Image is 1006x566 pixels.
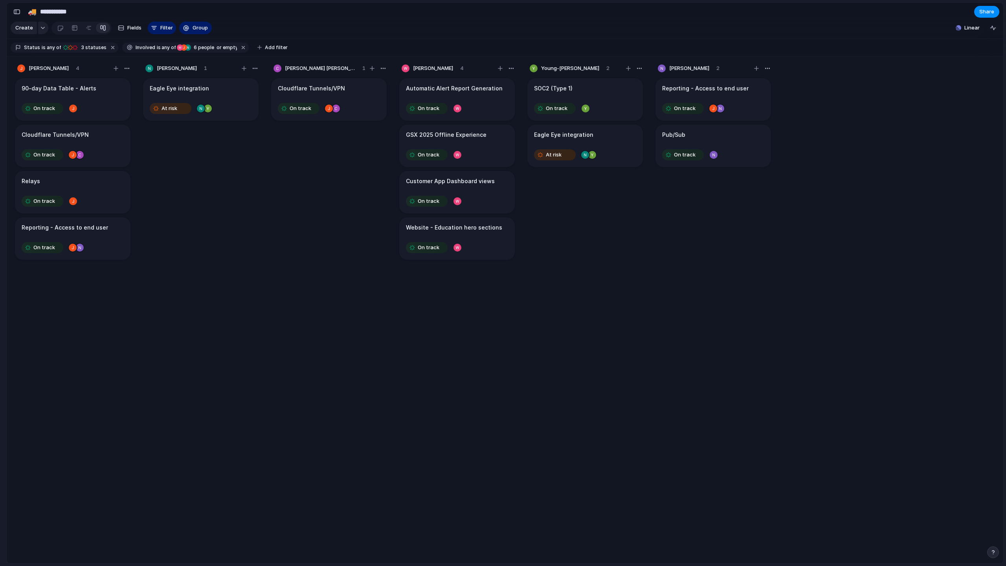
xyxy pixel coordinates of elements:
[20,195,65,208] button: On track
[406,84,503,93] h1: Automatic Alert Report Generation
[532,149,578,161] button: At risk
[362,64,365,72] span: 1
[253,42,292,53] button: Add filter
[148,102,193,115] button: At risk
[76,64,79,72] span: 4
[33,151,55,159] span: On track
[278,84,345,93] h1: Cloudflare Tunnels/VPN
[418,151,439,159] span: On track
[418,244,439,252] span: On track
[674,105,696,112] span: On track
[527,125,643,167] div: Eagle Eye integrationAt risk
[655,125,771,167] div: Pub/SubOn track
[193,24,208,32] span: Group
[22,223,108,232] h1: Reporting - Access to end user
[20,241,65,254] button: On track
[527,78,643,121] div: SOC2 (Type 1)On track
[33,244,55,252] span: On track
[418,197,439,205] span: On track
[40,43,62,52] button: isany of
[285,64,355,72] span: [PERSON_NAME] [PERSON_NAME]
[28,6,37,17] div: 🚚
[534,84,573,93] h1: SOC2 (Type 1)
[399,171,515,213] div: Customer App Dashboard viewsOn track
[974,6,999,18] button: Share
[660,102,706,115] button: On track
[404,149,450,161] button: On track
[271,78,387,121] div: Cloudflare Tunnels/VPNOn track
[541,64,599,72] span: Young-[PERSON_NAME]
[15,78,130,121] div: 90-day Data Table - AlertsOn track
[399,217,515,260] div: Website - Education hero sectionsOn track
[29,64,69,72] span: [PERSON_NAME]
[662,130,685,139] h1: Pub/Sub
[20,102,65,115] button: On track
[33,197,55,205] span: On track
[161,44,176,51] span: any of
[191,44,198,50] span: 6
[191,44,214,51] span: people
[15,125,130,167] div: Cloudflare Tunnels/VPNOn track
[406,177,495,186] h1: Customer App Dashboard views
[157,44,161,51] span: is
[399,78,515,121] div: Automatic Alert Report GenerationOn track
[148,22,176,34] button: Filter
[979,8,994,16] span: Share
[33,105,55,112] span: On track
[655,78,771,121] div: Reporting - Access to end userOn track
[150,84,209,93] h1: Eagle Eye integration
[290,105,311,112] span: On track
[11,22,37,34] button: Create
[15,24,33,32] span: Create
[42,44,46,51] span: is
[406,223,502,232] h1: Website - Education hero sections
[26,6,39,18] button: 🚚
[157,64,197,72] span: [PERSON_NAME]
[413,64,453,72] span: [PERSON_NAME]
[15,171,130,213] div: RelaysOn track
[160,24,173,32] span: Filter
[127,24,141,32] span: Fields
[79,44,85,50] span: 3
[674,151,696,159] span: On track
[15,217,130,260] div: Reporting - Access to end userOn track
[660,149,706,161] button: On track
[276,102,321,115] button: On track
[662,84,749,93] h1: Reporting - Access to end user
[179,22,212,34] button: Group
[953,22,983,34] button: Linear
[79,44,106,51] span: statuses
[24,44,40,51] span: Status
[22,177,40,186] h1: Relays
[460,64,464,72] span: 4
[176,43,239,52] button: 6 peopleor empty
[265,44,288,51] span: Add filter
[546,151,562,159] span: At risk
[215,44,237,51] span: or empty
[162,105,177,112] span: At risk
[406,130,486,139] h1: GSX 2025 Offline Experience
[399,125,515,167] div: GSX 2025 Offline ExperienceOn track
[22,130,89,139] h1: Cloudflare Tunnels/VPN
[404,102,450,115] button: On track
[669,64,709,72] span: [PERSON_NAME]
[155,43,178,52] button: isany of
[532,102,578,115] button: On track
[534,130,593,139] h1: Eagle Eye integration
[716,64,720,72] span: 2
[204,64,207,72] span: 1
[62,43,108,52] button: 3 statuses
[546,105,567,112] span: On track
[22,84,96,93] h1: 90-day Data Table - Alerts
[46,44,61,51] span: any of
[606,64,609,72] span: 2
[143,78,259,121] div: Eagle Eye integrationAt risk
[964,24,980,32] span: Linear
[404,241,450,254] button: On track
[404,195,450,208] button: On track
[418,105,439,112] span: On track
[20,149,65,161] button: On track
[115,22,145,34] button: Fields
[136,44,155,51] span: Involved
